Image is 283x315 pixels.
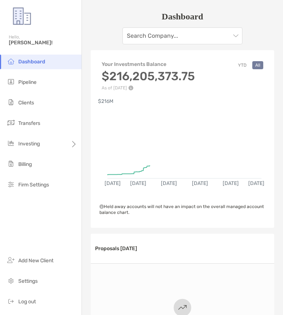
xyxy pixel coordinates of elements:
[7,139,15,148] img: investing icon
[18,257,53,264] span: Add New Client
[18,59,45,65] span: Dashboard
[18,141,40,147] span: Investing
[18,299,36,305] span: Log out
[7,276,15,285] img: settings icon
[7,77,15,86] img: pipeline icon
[18,182,49,188] span: Firm Settings
[102,61,195,67] h4: Your Investments Balance
[248,180,264,186] text: [DATE]
[130,180,146,186] text: [DATE]
[102,85,195,90] p: As of [DATE]
[223,180,239,186] text: [DATE]
[18,100,34,106] span: Clients
[99,204,264,215] span: Held away accounts will not have an impact on the overall managed account balance chart.
[9,40,77,46] span: [PERSON_NAME]!
[7,118,15,127] img: transfers icon
[128,85,133,90] img: Performance Info
[252,61,263,69] button: All
[18,278,38,284] span: Settings
[105,180,121,186] text: [DATE]
[7,180,15,189] img: firm-settings icon
[18,120,40,126] span: Transfers
[7,98,15,107] img: clients icon
[98,98,113,104] text: $216M
[102,69,195,83] h3: $216,205,373.75
[192,180,208,186] text: [DATE]
[7,256,15,264] img: add_new_client icon
[18,161,32,167] span: Billing
[161,180,177,186] text: [DATE]
[7,159,15,168] img: billing icon
[18,79,37,85] span: Pipeline
[7,297,15,305] img: logout icon
[7,57,15,66] img: dashboard icon
[162,12,203,22] h1: Dashboard
[9,3,35,29] img: Zoe Logo
[235,61,249,69] button: YTD
[95,245,137,252] h3: Proposals [DATE]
